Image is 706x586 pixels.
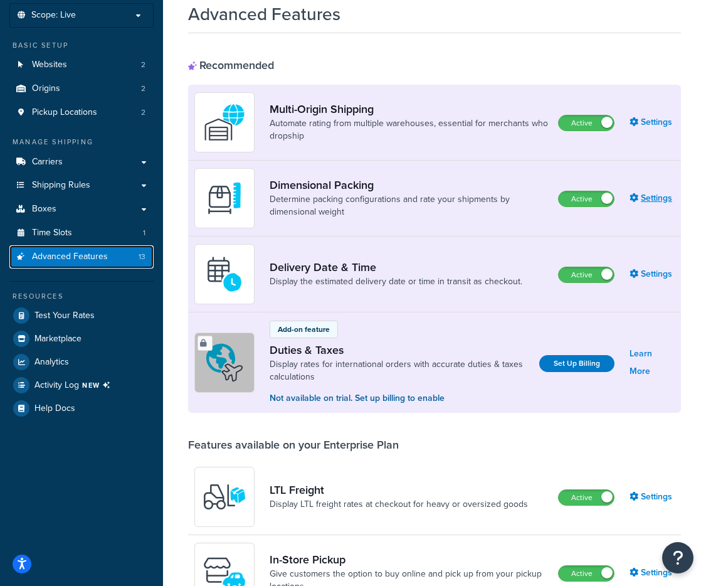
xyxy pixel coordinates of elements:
span: Advanced Features [32,252,108,262]
a: Activity LogNEW [9,374,154,397]
a: Test Your Rates [9,304,154,327]
a: Settings [630,114,675,131]
label: Active [559,490,614,505]
a: Multi-Origin Shipping [270,102,548,116]
li: Time Slots [9,221,154,245]
a: Set Up Billing [539,355,614,372]
li: [object Object] [9,374,154,397]
label: Active [559,191,614,206]
div: Features available on your Enterprise Plan [188,438,399,452]
div: Basic Setup [9,40,154,51]
label: Active [559,267,614,282]
li: Websites [9,53,154,77]
span: 2 [141,107,145,118]
span: Shipping Rules [32,180,90,191]
a: Display the estimated delivery date or time in transit as checkout. [270,275,522,288]
span: 2 [141,83,145,94]
a: Settings [630,265,675,283]
a: Marketplace [9,328,154,350]
span: NEW [82,380,115,390]
span: Scope: Live [31,10,76,21]
span: 2 [141,60,145,70]
h1: Advanced Features [188,2,340,26]
a: Websites2 [9,53,154,77]
img: gfkeb5ejjkALwAAAABJRU5ErkJggg== [203,252,246,296]
span: Websites [32,60,67,70]
span: Test Your Rates [34,311,95,321]
a: Analytics [9,351,154,373]
span: Boxes [32,204,56,215]
div: Manage Shipping [9,137,154,147]
a: Settings [630,189,675,207]
img: WatD5o0RtDAAAAAElFTkSuQmCC [203,100,246,144]
img: DTVBYsAAAAAASUVORK5CYII= [203,176,246,220]
span: Pickup Locations [32,107,97,118]
a: Help Docs [9,397,154,420]
span: Help Docs [34,403,75,414]
a: Duties & Taxes [270,343,529,357]
span: 1 [143,228,145,238]
p: Not available on trial. Set up billing to enable [270,392,529,405]
span: Marketplace [34,334,82,344]
label: Active [559,566,614,581]
p: Add-on feature [278,324,330,335]
span: Carriers [32,157,63,168]
a: Settings [630,564,675,582]
a: Shipping Rules [9,174,154,197]
span: Analytics [34,357,69,368]
a: Boxes [9,198,154,221]
li: Pickup Locations [9,101,154,124]
button: Open Resource Center [662,542,693,573]
a: Delivery Date & Time [270,260,522,274]
a: Advanced Features13 [9,245,154,269]
a: Settings [630,488,675,506]
a: Pickup Locations2 [9,101,154,124]
li: Origins [9,77,154,100]
a: Display LTL freight rates at checkout for heavy or oversized goods [270,498,528,511]
span: Activity Log [34,377,115,393]
a: Time Slots1 [9,221,154,245]
a: Dimensional Packing [270,178,548,192]
span: Origins [32,83,60,94]
a: Automate rating from multiple warehouses, essential for merchants who dropship [270,117,548,142]
li: Advanced Features [9,245,154,269]
span: 13 [139,252,145,262]
div: Resources [9,291,154,302]
a: Display rates for international orders with accurate duties & taxes calculations [270,358,529,383]
span: Time Slots [32,228,72,238]
img: y79ZsPf0fXUFUhFXDzUgf+ktZg5F2+ohG75+v3d2s1D9TjoU8PiyCIluIjV41seZevKCRuEjTPPOKHJsQcmKCXGdfprl3L4q7... [203,475,246,519]
a: In-Store Pickup [270,553,548,567]
a: Carriers [9,151,154,174]
a: LTL Freight [270,483,528,497]
label: Active [559,115,614,131]
a: Determine packing configurations and rate your shipments by dimensional weight [270,193,548,218]
div: Recommended [188,58,274,72]
a: Learn More [630,345,675,380]
a: Origins2 [9,77,154,100]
